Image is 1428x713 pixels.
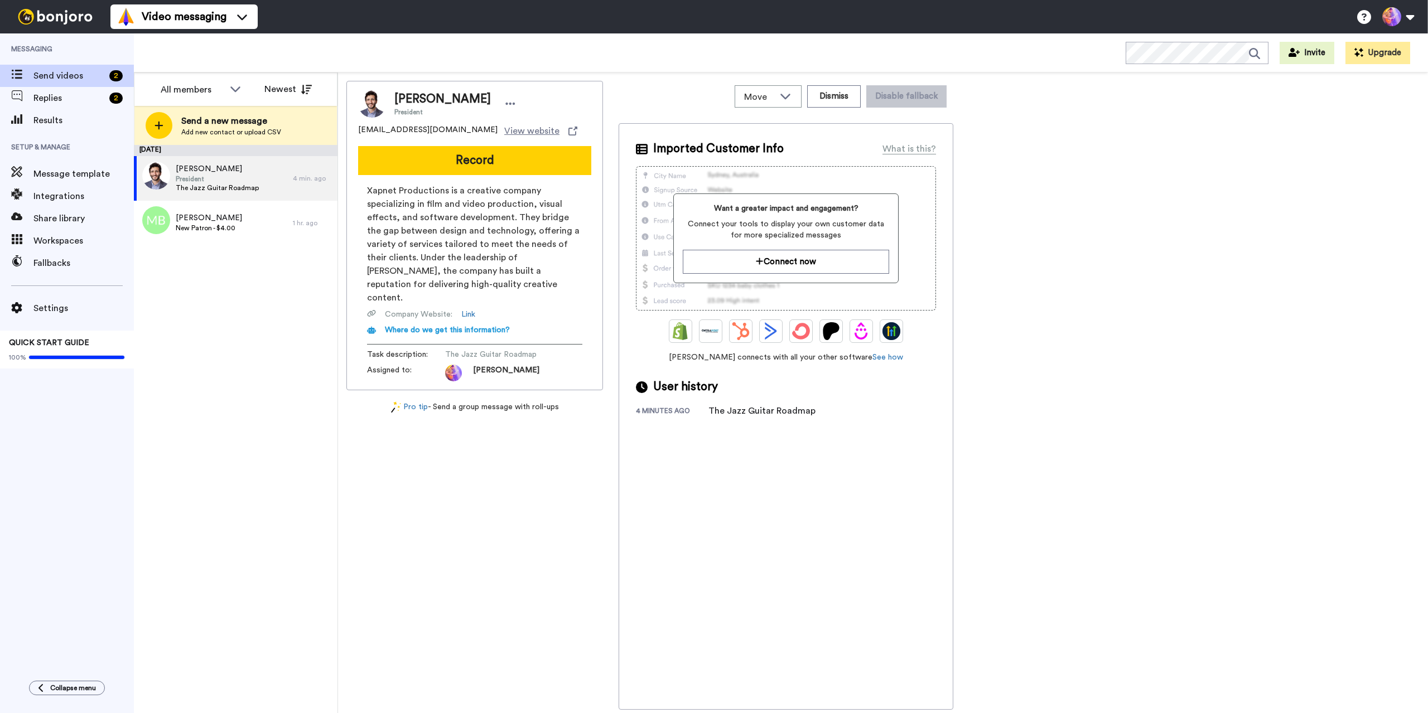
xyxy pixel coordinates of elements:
span: Want a greater impact and engagement? [683,203,889,214]
button: Disable fallback [866,85,947,108]
img: Drip [852,322,870,340]
span: President [394,108,491,117]
span: Connect your tools to display your own customer data for more specialized messages [683,219,889,241]
span: Assigned to: [367,365,445,381]
div: 2 [109,70,123,81]
button: Invite [1280,42,1334,64]
span: [PERSON_NAME] [473,365,539,381]
span: Imported Customer Info [653,140,784,157]
img: 5fed15bb-4c4a-4b88-973b-472f79bc0c98.jpg [142,162,170,190]
div: 4 minutes ago [636,406,708,418]
button: Newest [256,78,320,100]
button: Connect now [683,250,889,274]
span: Move [744,90,774,104]
button: Record [358,146,591,175]
span: [PERSON_NAME] connects with all your other software [636,352,936,363]
span: QUICK START GUIDE [9,339,89,347]
span: User history [653,379,718,395]
div: 4 min. ago [293,174,332,183]
a: Link [461,309,475,320]
span: [PERSON_NAME] [394,91,491,108]
span: View website [504,124,559,138]
div: 1 hr. ago [293,219,332,227]
div: The Jazz Guitar Roadmap [708,404,816,418]
div: All members [161,83,224,96]
a: Pro tip [391,401,428,413]
span: 100% [9,353,26,362]
span: Task description : [367,349,445,360]
img: Hubspot [732,322,750,340]
span: Company Website : [385,309,452,320]
span: Replies [33,91,105,105]
button: Collapse menu [29,681,105,695]
img: magic-wand.svg [391,401,401,413]
span: Send a new message [181,114,281,128]
div: - Send a group message with roll-ups [346,401,603,413]
span: Video messaging [142,9,226,25]
img: Image of Garo Hussenjian [358,90,386,118]
a: See how [872,353,903,361]
span: The Jazz Guitar Roadmap [445,349,551,360]
span: Workspaces [33,234,134,248]
span: [EMAIL_ADDRESS][DOMAIN_NAME] [358,124,498,138]
div: What is this? [882,142,936,156]
span: Fallbacks [33,256,134,270]
span: New Patron - $4.00 [176,224,242,232]
span: Message template [33,167,134,181]
img: mb.png [142,206,170,234]
span: Xapnet Productions is a creative company specializing in film and video production, visual effect... [367,184,582,304]
img: Ontraport [702,322,720,340]
img: vm-color.svg [117,8,135,26]
img: bj-logo-header-white.svg [13,9,97,25]
span: Collapse menu [50,683,96,692]
img: ConvertKit [792,322,810,340]
span: [PERSON_NAME] [176,212,242,224]
span: Send videos [33,69,105,83]
span: Where do we get this information? [385,326,510,334]
span: President [176,174,259,183]
img: Patreon [822,322,840,340]
button: Dismiss [807,85,861,108]
img: Shopify [672,322,689,340]
span: Add new contact or upload CSV [181,128,281,137]
span: Settings [33,302,134,315]
a: View website [504,124,577,138]
div: [DATE] [134,145,337,156]
img: ActiveCampaign [762,322,780,340]
button: Upgrade [1345,42,1410,64]
img: GoHighLevel [882,322,900,340]
span: Integrations [33,190,134,203]
span: [PERSON_NAME] [176,163,259,174]
img: photo.jpg [445,365,462,381]
span: Share library [33,212,134,225]
div: 2 [109,93,123,104]
span: The Jazz Guitar Roadmap [176,183,259,192]
span: Results [33,114,134,127]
